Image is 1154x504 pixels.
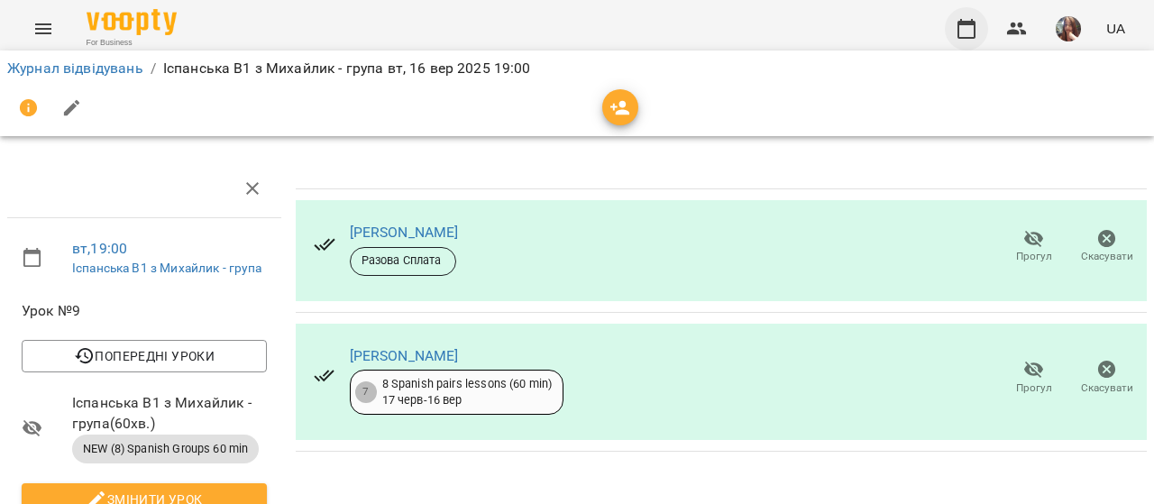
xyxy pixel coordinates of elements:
button: Скасувати [1070,353,1143,403]
a: Іспанська В1 з Михайлик - група [72,261,262,275]
button: UA [1099,12,1132,45]
p: Іспанська В1 з Михайлик - група вт, 16 вер 2025 19:00 [163,58,531,79]
a: Журнал відвідувань [7,60,143,77]
span: Прогул [1016,249,1052,264]
a: вт , 19:00 [72,240,127,257]
span: Скасувати [1081,249,1133,264]
li: / [151,58,156,79]
button: Menu [22,7,65,50]
a: [PERSON_NAME] [350,347,459,364]
span: Урок №9 [22,300,267,322]
span: Прогул [1016,380,1052,396]
span: Скасувати [1081,380,1133,396]
a: [PERSON_NAME] [350,224,459,241]
div: 8 Spanish pairs lessons (60 min) 17 черв - 16 вер [382,376,553,409]
div: 7 [355,381,377,403]
img: Voopty Logo [87,9,177,35]
span: Іспанська В1 з Михайлик - група ( 60 хв. ) [72,392,267,435]
span: For Business [87,37,177,49]
span: Разова Сплата [351,252,455,269]
button: Попередні уроки [22,340,267,372]
span: Попередні уроки [36,345,252,367]
span: UA [1106,19,1125,38]
nav: breadcrumb [7,58,1147,79]
button: Прогул [997,353,1070,403]
span: NEW (8) Spanish Groups 60 min [72,441,259,457]
button: Прогул [997,222,1070,272]
button: Скасувати [1070,222,1143,272]
img: 0ee1f4be303f1316836009b6ba17c5c5.jpeg [1056,16,1081,41]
